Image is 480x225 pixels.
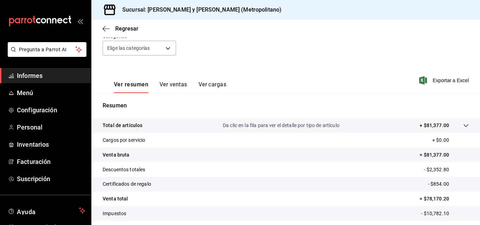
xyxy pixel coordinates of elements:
[421,211,449,216] font: - $10,782.10
[103,137,145,143] font: Cargos por servicio
[428,181,449,187] font: - $854.00
[17,89,33,97] font: Menú
[420,123,449,128] font: + $81,377.00
[114,81,226,93] div: pestañas de navegación
[199,81,227,88] font: Ver cargas
[103,102,127,109] font: Resumen
[17,106,57,114] font: Configuración
[103,25,138,32] button: Regresar
[103,181,151,187] font: Certificados de regalo
[107,45,150,51] font: Elige las categorías
[17,72,43,79] font: Informes
[17,175,50,183] font: Suscripción
[122,6,281,13] font: Sucursal: [PERSON_NAME] y [PERSON_NAME] (Metropolitano)
[223,123,339,128] font: Da clic en la fila para ver el detalle por tipo de artículo
[103,152,129,158] font: Venta bruta
[5,51,86,58] a: Pregunta a Parrot AI
[103,196,128,201] font: Venta total
[17,158,51,165] font: Facturación
[114,81,148,88] font: Ver resumen
[433,78,469,83] font: Exportar a Excel
[421,76,469,85] button: Exportar a Excel
[103,123,142,128] font: Total de artículos
[8,42,86,57] button: Pregunta a Parrot AI
[103,167,145,172] font: Descuentos totales
[115,25,138,32] font: Regresar
[17,124,43,131] font: Personal
[17,208,36,216] font: Ayuda
[160,81,187,88] font: Ver ventas
[77,18,83,24] button: abrir_cajón_menú
[103,211,126,216] font: Impuestos
[17,141,49,148] font: Inventarios
[432,137,449,143] font: + $0.00
[19,47,67,52] font: Pregunta a Parrot AI
[420,152,449,158] font: = $81,377.00
[424,167,449,172] font: - $2,352.80
[420,196,449,201] font: = $78,170.20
